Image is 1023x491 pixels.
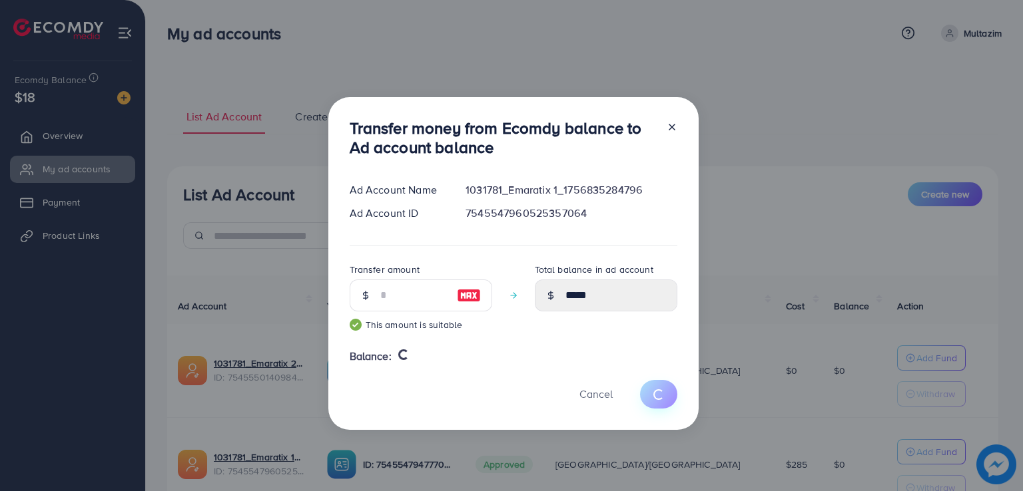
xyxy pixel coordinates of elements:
img: guide [350,319,362,331]
label: Transfer amount [350,263,420,276]
div: 1031781_Emaratix 1_1756835284796 [455,182,687,198]
button: Cancel [563,380,629,409]
div: Ad Account ID [339,206,456,221]
span: Cancel [579,387,613,401]
label: Total balance in ad account [535,263,653,276]
img: image [457,287,481,303]
small: This amount is suitable [350,318,492,331]
span: Balance: [350,349,392,364]
h3: Transfer money from Ecomdy balance to Ad account balance [350,118,656,157]
div: Ad Account Name [339,182,456,198]
div: 7545547960525357064 [455,206,687,221]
